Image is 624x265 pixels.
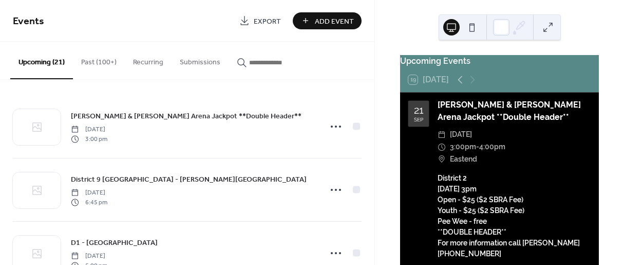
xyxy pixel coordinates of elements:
a: [PERSON_NAME] & [PERSON_NAME] Arena Jackpot **Double Header** [71,110,301,122]
span: [PERSON_NAME] & [PERSON_NAME] Arena Jackpot **Double Header** [71,111,301,122]
span: District 9 [GEOGRAPHIC_DATA] - [PERSON_NAME][GEOGRAPHIC_DATA] [71,174,307,185]
span: Add Event [315,16,354,27]
div: ​ [438,141,446,153]
span: 4:00pm [479,141,505,153]
div: Sep [414,117,423,122]
span: [DATE] [71,188,107,198]
span: 3:00pm [450,141,476,153]
a: D1 - [GEOGRAPHIC_DATA] [71,237,158,249]
span: D1 - [GEOGRAPHIC_DATA] [71,238,158,249]
div: District 2 [DATE] 3pm Open - $25 ($2 SBRA Fee) Youth - $25 ($2 SBRA Fee) Pee Wee - free **DOUBLE ... [438,173,591,259]
span: - [476,141,479,153]
div: ​ [438,153,446,166]
div: ​ [438,129,446,141]
span: 3:00 pm [71,134,107,144]
button: Past (100+) [73,42,125,78]
div: [PERSON_NAME] & [PERSON_NAME] Arena Jackpot **Double Header** [438,99,591,123]
div: Upcoming Events [400,55,599,67]
span: Events [13,11,44,31]
button: Add Event [293,12,362,29]
a: District 9 [GEOGRAPHIC_DATA] - [PERSON_NAME][GEOGRAPHIC_DATA] [71,173,307,185]
span: Eastend [450,153,477,166]
span: Export [254,16,281,27]
span: [DATE] [71,252,107,261]
button: Submissions [172,42,229,78]
div: 21 [414,105,424,115]
button: Upcoming (21) [10,42,73,79]
span: [DATE] [450,129,472,141]
span: 6:45 pm [71,198,107,207]
span: [DATE] [71,125,107,134]
a: Export [232,12,289,29]
button: Recurring [125,42,172,78]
